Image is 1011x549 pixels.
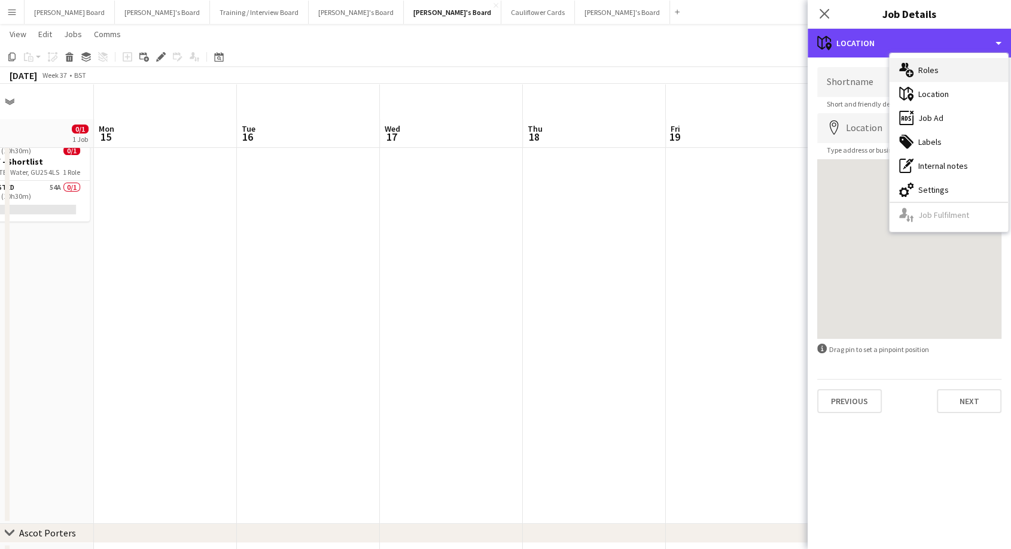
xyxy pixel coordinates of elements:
span: 0/1 [72,125,89,134]
span: Jobs [64,29,82,40]
span: 16 [240,130,255,144]
button: [PERSON_NAME] Board [25,1,115,24]
button: Next [937,389,1001,413]
div: Job Ad [890,106,1008,130]
div: [DATE] [10,69,37,81]
span: Tue [242,123,255,134]
span: 18 [526,130,543,144]
button: [PERSON_NAME]'s Board [575,1,670,24]
div: Labels [890,130,1008,154]
span: 17 [383,130,400,144]
a: Edit [34,26,57,42]
div: Drag pin to set a pinpoint position [817,344,1001,355]
div: BST [74,71,86,80]
button: Cauliflower Cards [501,1,575,24]
span: Comms [94,29,121,40]
button: [PERSON_NAME]'s Board [115,1,210,24]
div: 1 Job [72,135,88,144]
a: Comms [89,26,126,42]
h3: Job Details [808,6,1011,22]
span: 19 [669,130,680,144]
button: [PERSON_NAME]'s Board [404,1,501,24]
span: 15 [97,130,114,144]
span: Mon [99,123,114,134]
button: Previous [817,389,882,413]
span: Thu [528,123,543,134]
span: View [10,29,26,40]
button: [PERSON_NAME]'s Board [309,1,404,24]
a: View [5,26,31,42]
a: Jobs [59,26,87,42]
span: 1 Role [63,168,80,177]
div: Settings [890,178,1008,202]
div: Location [890,82,1008,106]
span: 0/1 [63,146,80,155]
span: Edit [38,29,52,40]
button: Training / Interview Board [210,1,309,24]
span: Type address or business name [817,145,931,154]
div: Ascot Porters [19,527,76,539]
div: Roles [890,58,1008,82]
span: Week 37 [39,71,69,80]
span: Short and friendly description [817,99,926,108]
div: Internal notes [890,154,1008,178]
span: Fri [671,123,680,134]
span: Wed [385,123,400,134]
div: Location [808,29,1011,57]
